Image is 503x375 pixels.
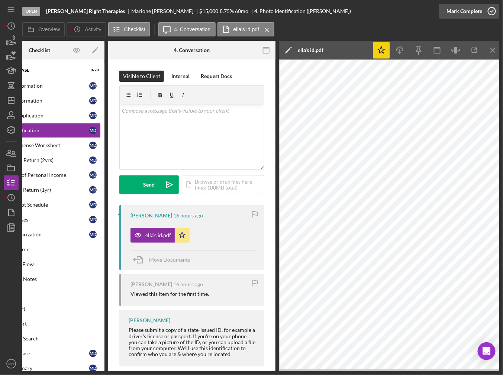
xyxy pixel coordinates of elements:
[86,68,99,72] div: 0 / 20
[129,317,170,323] div: [PERSON_NAME]
[233,26,259,32] label: ella's id.pdf
[89,231,97,238] div: M D
[130,213,172,219] div: [PERSON_NAME]
[85,26,101,32] label: Activity
[29,47,50,53] div: Checklist
[89,216,97,223] div: M D
[158,22,216,36] button: 4. Conversation
[298,47,323,53] div: ella's id.pdf
[9,362,14,366] text: MR
[168,71,193,82] button: Internal
[89,156,97,164] div: M D
[130,228,190,243] button: ella's id.pdf
[89,82,97,90] div: M D
[4,356,19,371] button: MR
[89,112,97,119] div: M D
[119,71,164,82] button: Visible to Client
[130,291,209,297] div: Viewed this item for the first time.
[89,97,97,104] div: M D
[89,186,97,194] div: M D
[439,4,499,19] button: Mark Complete
[173,213,203,219] time: 2025-09-30 21:14
[200,8,219,14] span: $15,000
[129,327,257,357] div: Please submit a copy of a state-issued ID, for example a driver's license or passport. If you're ...
[89,171,97,179] div: M D
[478,342,496,360] div: Open Intercom Messenger
[124,26,145,32] label: Checklist
[171,71,190,82] div: Internal
[130,250,197,269] button: Move Documents
[22,7,40,16] div: Open
[119,175,179,194] button: Send
[89,365,97,372] div: M D
[174,26,211,32] label: 4. Conversation
[67,22,106,36] button: Activity
[220,8,234,14] div: 8.75 %
[123,71,160,82] div: Visible to Client
[89,350,97,357] div: M D
[174,47,210,53] div: 4. Conversation
[46,8,125,14] b: [PERSON_NAME] Right Therapies
[108,22,150,36] button: Checklist
[197,71,236,82] button: Request Docs
[255,8,351,14] div: 4. Photo Identification ([PERSON_NAME])
[89,201,97,208] div: M D
[131,8,200,14] div: Marione [PERSON_NAME]
[22,22,65,36] button: Overview
[145,232,171,238] div: ella's id.pdf
[144,175,155,194] div: Send
[89,127,97,134] div: M D
[130,281,172,287] div: [PERSON_NAME]
[38,26,60,32] label: Overview
[89,142,97,149] div: M D
[149,256,190,263] span: Move Documents
[446,4,483,19] div: Mark Complete
[217,22,275,36] button: ella's id.pdf
[173,281,203,287] time: 2025-09-30 21:14
[201,71,232,82] div: Request Docs
[235,8,248,14] div: 60 mo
